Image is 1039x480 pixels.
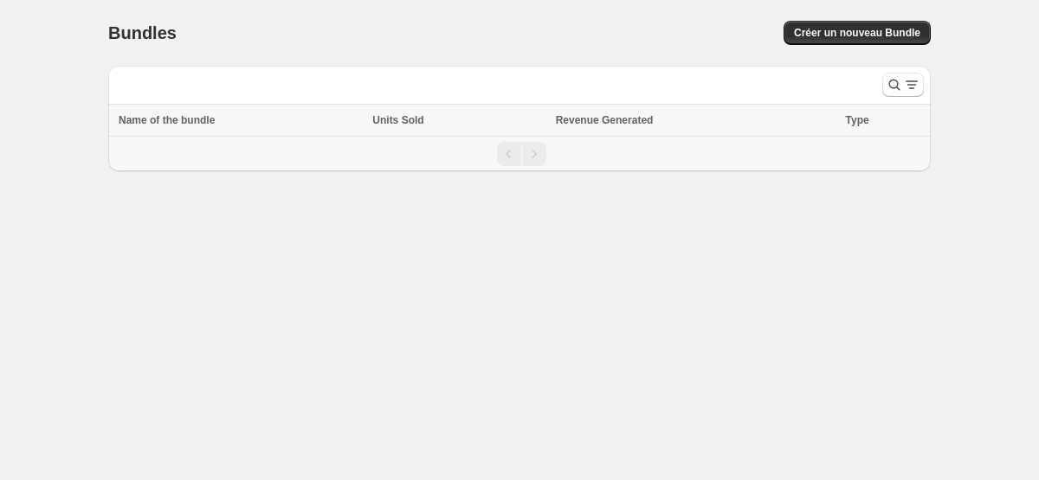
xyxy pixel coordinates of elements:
[882,73,924,97] button: Search and filter results
[108,22,177,43] h1: Bundles
[794,26,920,40] span: Créer un nouveau Bundle
[372,112,423,129] span: Units Sold
[556,112,671,129] button: Revenue Generated
[372,112,441,129] button: Units Sold
[846,112,920,129] div: Type
[119,112,362,129] div: Name of the bundle
[784,21,931,45] button: Créer un nouveau Bundle
[556,112,654,129] span: Revenue Generated
[108,136,931,171] nav: Pagination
